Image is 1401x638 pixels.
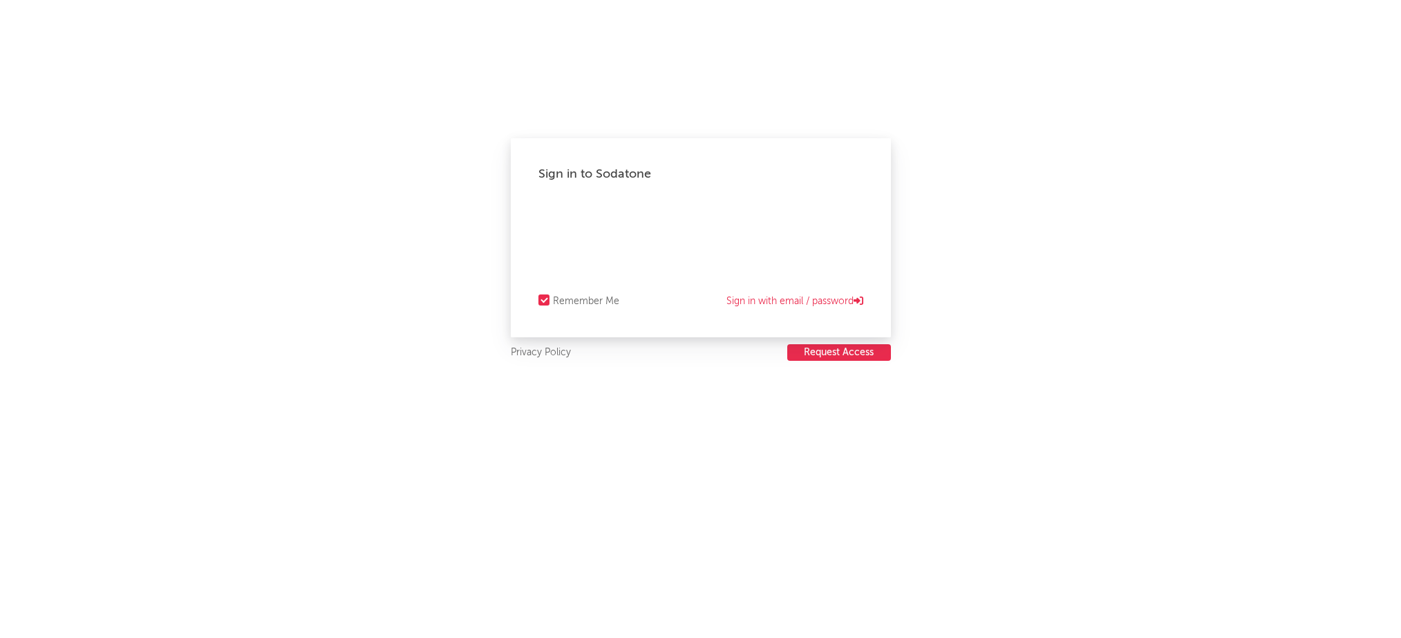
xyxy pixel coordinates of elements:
[538,166,863,182] div: Sign in to Sodatone
[511,344,571,362] a: Privacy Policy
[553,293,619,310] div: Remember Me
[726,293,863,310] a: Sign in with email / password
[787,344,891,361] button: Request Access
